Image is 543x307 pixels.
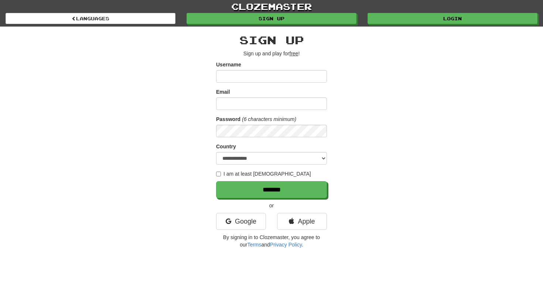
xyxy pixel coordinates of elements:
[216,172,221,176] input: I am at least [DEMOGRAPHIC_DATA]
[216,88,230,96] label: Email
[216,61,241,68] label: Username
[216,234,327,248] p: By signing in to Clozemaster, you agree to our and .
[247,242,261,248] a: Terms
[216,170,311,177] label: I am at least [DEMOGRAPHIC_DATA]
[277,213,327,230] a: Apple
[270,242,302,248] a: Privacy Policy
[6,13,175,24] a: Languages
[216,213,266,230] a: Google
[216,115,240,123] label: Password
[216,143,236,150] label: Country
[368,13,537,24] a: Login
[289,51,298,56] u: free
[216,34,327,46] h2: Sign up
[187,13,356,24] a: Sign up
[242,116,296,122] em: (6 characters minimum)
[216,202,327,209] p: or
[216,50,327,57] p: Sign up and play for !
